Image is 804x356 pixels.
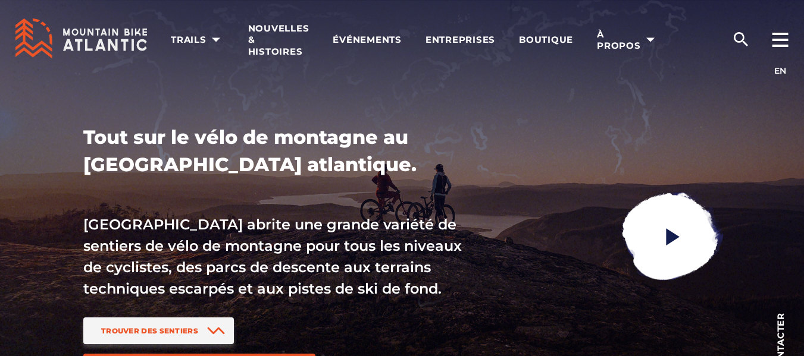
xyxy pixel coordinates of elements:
[83,214,464,300] p: [GEOGRAPHIC_DATA] abrite une grande variété de sentiers de vélo de montagne pour tous les niveaux...
[597,29,659,52] span: À propos
[426,34,495,46] span: Entreprises
[248,23,309,58] span: Nouvelles & Histoires
[208,31,224,48] ion-icon: arrow dropdown
[519,34,573,46] span: Boutique
[731,30,750,49] ion-icon: search
[662,226,684,247] ion-icon: play
[333,34,402,46] span: Événements
[774,65,786,76] a: EN
[83,124,464,178] h1: Tout sur le vélo de montagne au [GEOGRAPHIC_DATA] atlantique.
[101,326,198,335] span: Trouver des sentiers
[83,317,234,344] a: Trouver des sentiers
[642,31,659,48] ion-icon: arrow dropdown
[171,34,224,46] span: Trails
